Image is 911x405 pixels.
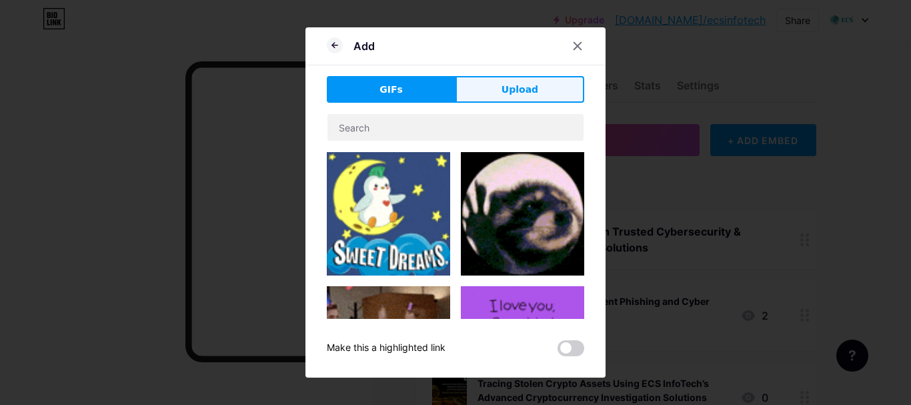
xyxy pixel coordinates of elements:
[455,76,584,103] button: Upload
[502,83,538,97] span: Upload
[353,38,375,54] div: Add
[327,114,584,141] input: Search
[461,152,584,276] img: Gihpy
[327,76,455,103] button: GIFs
[327,152,450,276] img: Gihpy
[379,83,403,97] span: GIFs
[327,286,450,390] img: Gihpy
[327,340,445,356] div: Make this a highlighted link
